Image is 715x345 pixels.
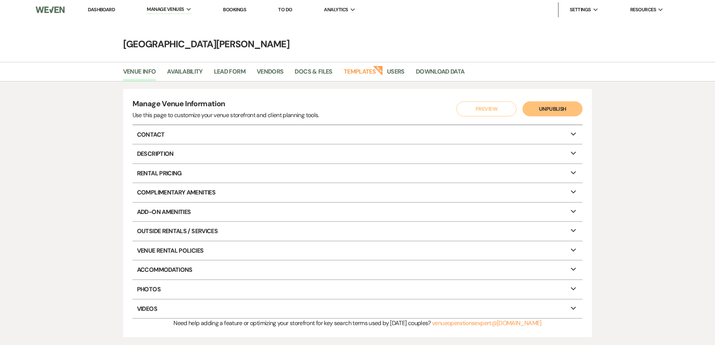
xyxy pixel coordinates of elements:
[132,145,583,163] p: Description
[278,6,292,13] a: To Do
[132,241,583,260] p: Venue Rental Policies
[147,6,184,13] span: Manage Venues
[123,67,156,81] a: Venue Info
[173,319,431,327] span: Need help adding a feature or optimizing your storefront for key search terms used by [DATE] coup...
[344,67,376,81] a: Templates
[88,6,115,13] a: Dashboard
[373,65,383,75] strong: New
[416,67,465,81] a: Download Data
[132,300,583,318] p: Videos
[257,67,284,81] a: Vendors
[324,6,348,14] span: Analytics
[522,101,583,116] button: Unpublish
[432,319,542,327] a: venueoperationsexpert@[DOMAIN_NAME]
[132,98,319,111] h4: Manage Venue Information
[295,67,332,81] a: Docs & Files
[87,38,628,51] h4: [GEOGRAPHIC_DATA][PERSON_NAME]
[132,261,583,279] p: Accommodations
[132,111,319,120] div: Use this page to customize your venue storefront and client planning tools.
[570,6,591,14] span: Settings
[36,2,64,18] img: Weven Logo
[132,164,583,183] p: Rental Pricing
[167,67,202,81] a: Availability
[132,125,583,144] p: Contact
[630,6,656,14] span: Resources
[132,280,583,299] p: Photos
[132,183,583,202] p: Complimentary Amenities
[223,6,246,13] a: Bookings
[214,67,245,81] a: Lead Form
[132,203,583,221] p: Add-On Amenities
[456,101,516,116] button: Preview
[132,222,583,241] p: Outside Rentals / Services
[455,101,515,116] a: Preview
[387,67,405,81] a: Users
